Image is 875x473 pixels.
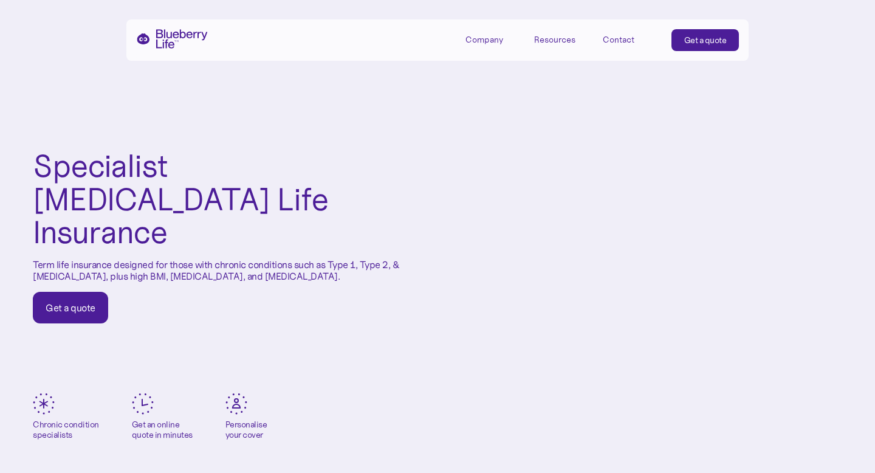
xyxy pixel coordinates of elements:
a: Get a quote [33,292,108,323]
div: Personalise your cover [225,419,267,440]
div: Chronic condition specialists [33,419,99,440]
div: Company [465,29,520,49]
p: Blueberry Life™️ offers a unique approach to term life insurance. We specialise in offering tailo... [457,409,795,444]
a: Contact [603,29,657,49]
a: home [136,29,208,49]
div: Company [465,35,503,45]
div: Get a quote [684,34,727,46]
a: Get a quote [671,29,739,51]
div: Resources [534,35,575,45]
div: Get a quote [46,302,95,314]
p: Term life insurance designed for those with chronic conditions such as Type 1, Type 2, & [MEDICAL... [33,259,405,282]
div: Contact [603,35,634,45]
div: Resources [534,29,589,49]
div: Get an online quote in minutes [132,419,193,440]
h1: Specialist [MEDICAL_DATA] Life Insurance [33,150,405,249]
